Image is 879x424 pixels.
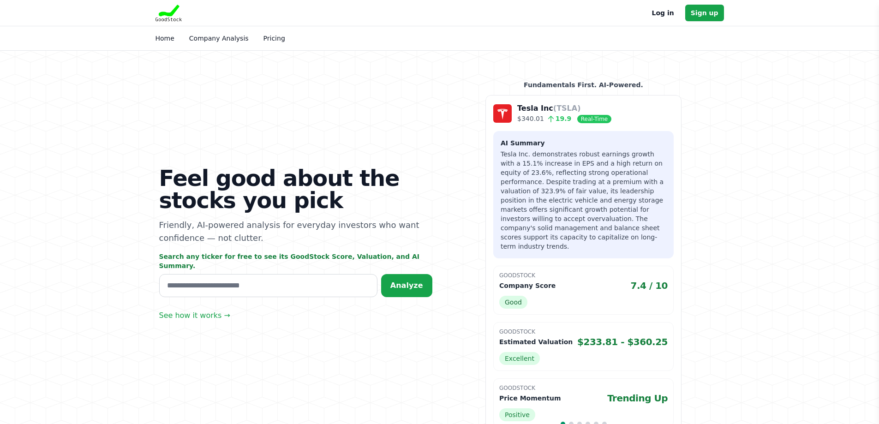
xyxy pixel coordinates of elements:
[652,7,674,18] a: Log in
[577,335,668,348] span: $233.81 - $360.25
[685,5,724,21] a: Sign up
[499,337,573,346] p: Estimated Valuation
[159,167,432,211] h1: Feel good about the stocks you pick
[159,252,432,270] p: Search any ticker for free to see its GoodStock Score, Valuation, and AI Summary.
[607,392,668,405] span: Trending Up
[485,80,682,90] p: Fundamentals First. AI-Powered.
[553,104,581,113] span: (TSLA)
[499,328,668,335] p: GoodStock
[577,115,611,123] span: Real-Time
[517,114,611,124] p: $340.01
[501,138,666,148] h3: AI Summary
[499,281,556,290] p: Company Score
[155,35,174,42] a: Home
[159,219,432,245] p: Friendly, AI-powered analysis for everyday investors who want confidence — not clutter.
[159,310,230,321] a: See how it works →
[631,279,668,292] span: 7.4 / 10
[499,394,561,403] p: Price Momentum
[155,5,182,21] img: Goodstock Logo
[189,35,249,42] a: Company Analysis
[390,281,423,290] span: Analyze
[499,384,668,392] p: GoodStock
[499,272,668,279] p: GoodStock
[544,115,571,122] span: 19.9
[381,274,432,297] button: Analyze
[517,103,611,114] p: Tesla Inc
[501,149,666,251] p: Tesla Inc. demonstrates robust earnings growth with a 15.1% increase in EPS and a high return on ...
[499,296,527,309] span: Good
[263,35,285,42] a: Pricing
[499,352,540,365] span: Excellent
[493,104,512,123] img: Company Logo
[499,408,535,421] span: Positive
